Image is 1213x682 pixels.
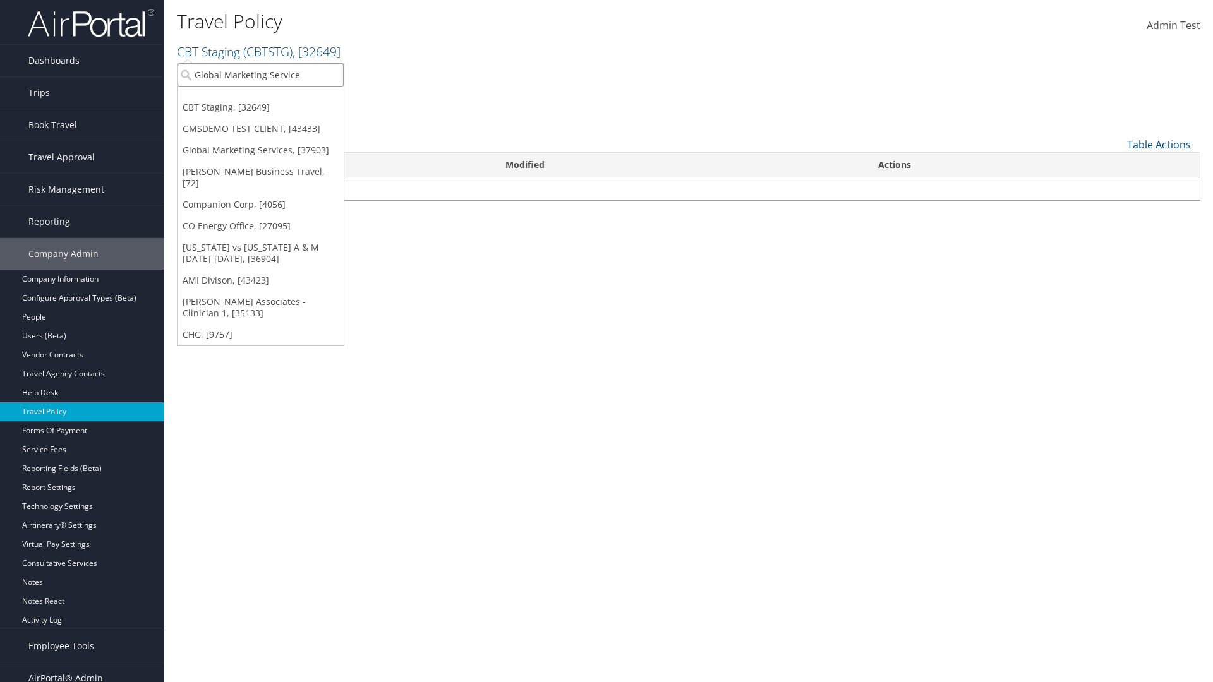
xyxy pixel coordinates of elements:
input: Search Accounts [178,63,344,87]
a: [US_STATE] vs [US_STATE] A & M [DATE]-[DATE], [36904] [178,237,344,270]
span: Book Travel [28,109,77,141]
span: ( CBTSTG ) [243,43,293,60]
a: CHG, [9757] [178,324,344,345]
span: Trips [28,77,50,109]
a: AMI Divison, [43423] [178,270,344,291]
a: [PERSON_NAME] Business Travel, [72] [178,161,344,194]
a: Admin Test [1147,6,1200,45]
a: Table Actions [1127,138,1191,152]
th: Modified: activate to sort column ascending [494,153,867,177]
h1: Travel Policy [177,8,859,35]
th: Actions [867,153,1200,177]
a: Global Marketing Services, [37903] [178,140,344,161]
td: No data available in table [178,177,1200,200]
a: [PERSON_NAME] Associates - Clinician 1, [35133] [178,291,344,324]
a: CBT Staging, [32649] [178,97,344,118]
span: Risk Management [28,174,104,205]
a: GMSDEMO TEST CLIENT, [43433] [178,118,344,140]
span: Company Admin [28,238,99,270]
span: Admin Test [1147,18,1200,32]
img: airportal-logo.png [28,8,154,38]
a: CBT Staging [177,43,341,60]
span: , [ 32649 ] [293,43,341,60]
span: Dashboards [28,45,80,76]
a: Companion Corp, [4056] [178,194,344,215]
span: Employee Tools [28,630,94,662]
span: Travel Approval [28,141,95,173]
span: Reporting [28,206,70,237]
a: CO Energy Office, [27095] [178,215,344,237]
